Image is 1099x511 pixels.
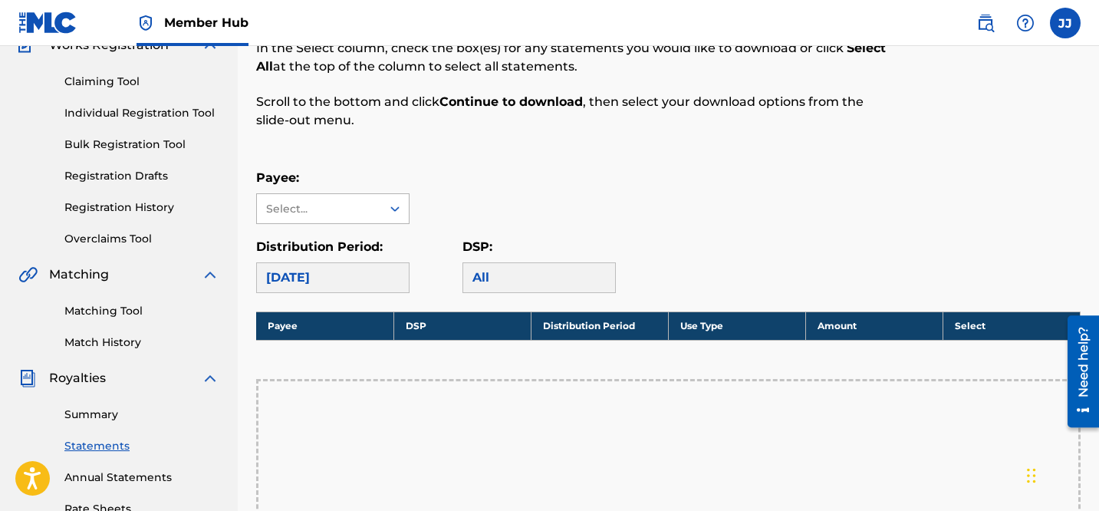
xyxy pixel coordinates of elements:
a: Match History [64,335,219,351]
div: Select... [266,201,370,217]
iframe: Chat Widget [1022,437,1099,511]
a: Public Search [970,8,1001,38]
iframe: Resource Center [1056,309,1099,433]
span: Matching [49,265,109,284]
img: Matching [18,265,38,284]
a: Claiming Tool [64,74,219,90]
th: Amount [805,312,943,340]
label: Distribution Period: [256,239,383,254]
th: Use Type [668,312,805,340]
img: help [1016,14,1035,32]
th: Distribution Period [531,312,668,340]
span: Member Hub [164,14,248,31]
a: Summary [64,407,219,423]
a: Matching Tool [64,303,219,319]
a: Annual Statements [64,470,219,486]
th: DSP [393,312,531,340]
a: Bulk Registration Tool [64,137,219,153]
a: Registration History [64,199,219,216]
a: Individual Registration Tool [64,105,219,121]
label: DSP: [462,239,492,254]
p: Scroll to the bottom and click , then select your download options from the slide-out menu. [256,93,891,130]
strong: Continue to download [439,94,583,109]
img: expand [201,369,219,387]
img: Top Rightsholder [137,14,155,32]
img: Royalties [18,369,37,387]
div: Help [1010,8,1041,38]
div: Drag [1027,453,1036,499]
a: Registration Drafts [64,168,219,184]
th: Select [943,312,1080,340]
a: Overclaims Tool [64,231,219,247]
a: Statements [64,438,219,454]
label: Payee: [256,170,299,185]
img: search [976,14,995,32]
span: Royalties [49,369,106,387]
img: expand [201,265,219,284]
p: In the Select column, check the box(es) for any statements you would like to download or click at... [256,39,891,76]
th: Payee [256,312,393,340]
div: User Menu [1050,8,1081,38]
img: MLC Logo [18,12,77,34]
